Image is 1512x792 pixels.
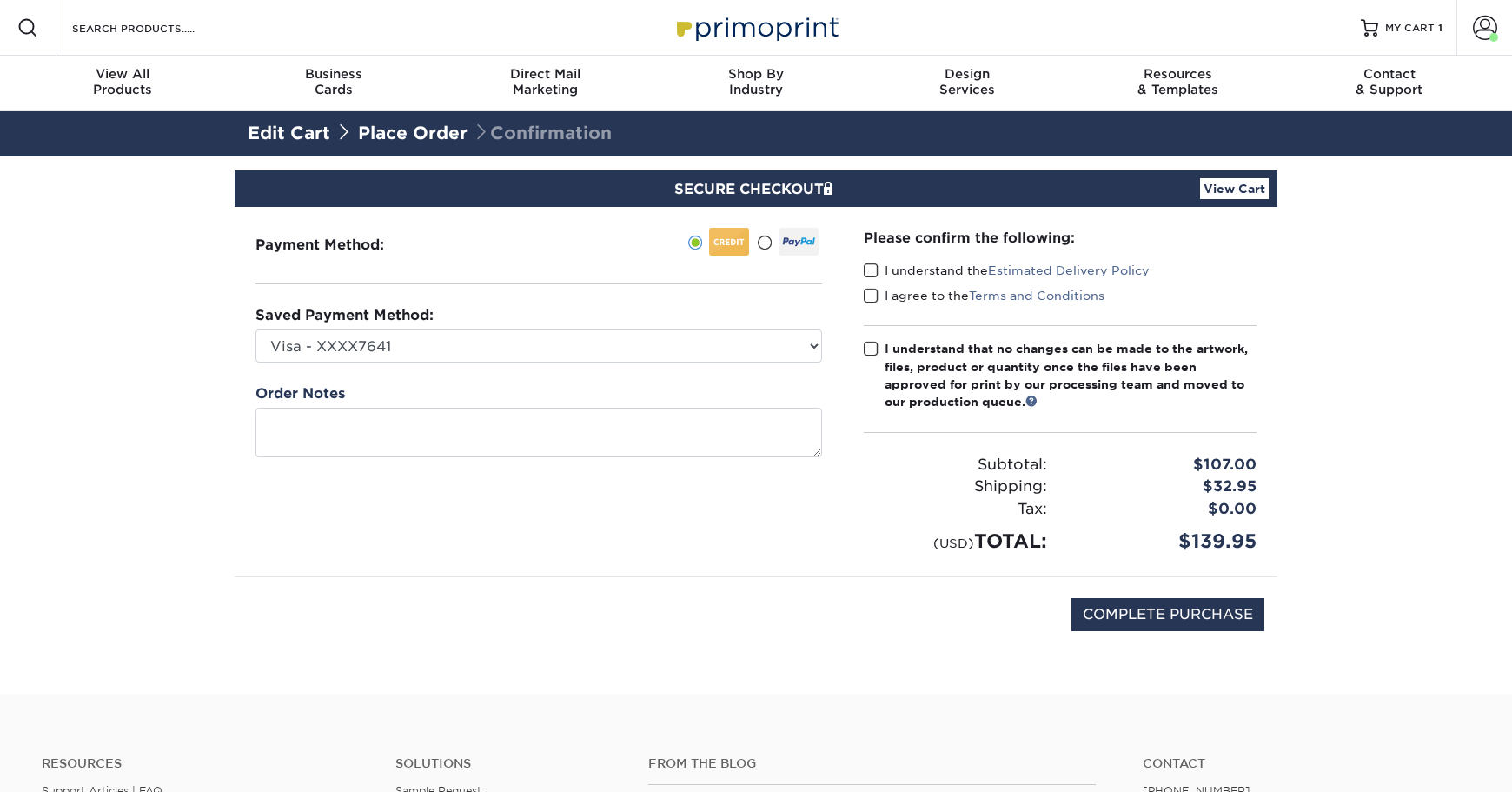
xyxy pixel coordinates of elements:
[229,66,440,97] div: Cards
[969,289,1104,303] a: Terms and Conditions
[473,123,612,143] span: Confirmation
[1060,476,1270,498] div: $32.95
[861,66,1072,97] div: Services
[851,476,1060,498] div: Shipping:
[440,66,651,97] div: Marketing
[1385,21,1435,36] span: MY CART
[851,498,1060,521] div: Tax:
[864,262,1150,279] label: I understand the
[648,756,1097,771] h4: From the Blog
[17,56,229,111] a: View AllProducts
[395,756,622,771] h4: Solutions
[1072,66,1283,82] span: Resources
[651,56,862,111] a: Shop ByIndustry
[651,66,862,97] div: Industry
[1438,22,1442,34] span: 1
[1283,66,1495,97] div: & Support
[864,228,1257,248] div: Please confirm the following:
[864,287,1104,304] label: I agree to the
[669,9,843,46] img: Primoprint
[17,66,229,82] span: View All
[1283,66,1495,82] span: Contact
[248,123,330,143] a: Edit Cart
[1143,756,1470,771] a: Contact
[229,66,440,82] span: Business
[1200,178,1269,199] a: View Cart
[1060,498,1270,521] div: $0.00
[17,66,229,97] div: Products
[229,56,440,111] a: BusinessCards
[674,181,838,197] span: SECURE CHECKOUT
[988,263,1150,277] a: Estimated Delivery Policy
[851,454,1060,476] div: Subtotal:
[255,383,345,404] label: Order Notes
[42,756,369,771] h4: Resources
[861,66,1072,82] span: Design
[885,340,1257,411] div: I understand that no changes can be made to the artwork, files, product or quantity once the file...
[1071,598,1264,631] input: COMPLETE PURCHASE
[358,123,468,143] a: Place Order
[70,17,240,38] input: SEARCH PRODUCTS.....
[1283,56,1495,111] a: Contact& Support
[440,66,651,82] span: Direct Mail
[1060,527,1270,556] div: $139.95
[255,305,434,326] label: Saved Payment Method:
[933,536,974,550] small: (USD)
[1060,454,1270,476] div: $107.00
[255,236,427,253] h3: Payment Method:
[851,527,1060,556] div: TOTAL:
[440,56,651,111] a: Direct MailMarketing
[1072,56,1283,111] a: Resources& Templates
[861,56,1072,111] a: DesignServices
[651,66,862,82] span: Shop By
[1072,66,1283,97] div: & Templates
